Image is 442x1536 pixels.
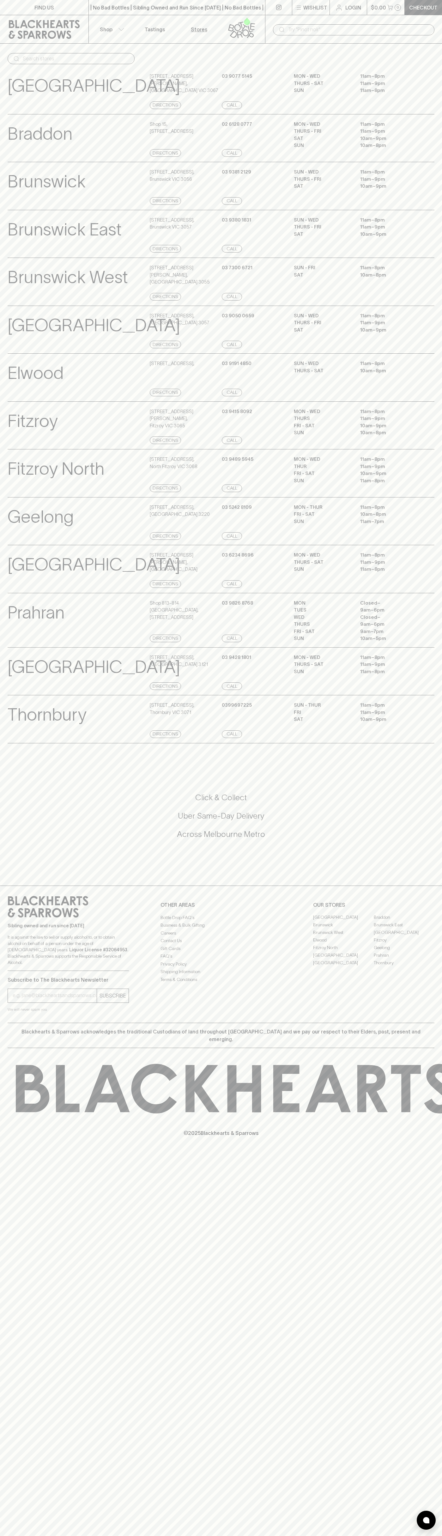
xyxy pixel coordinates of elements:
[294,511,351,518] p: FRI - SAT
[294,628,351,635] p: FRI - SAT
[150,654,208,668] p: [STREET_ADDRESS] , [GEOGRAPHIC_DATA] 3121
[294,312,351,320] p: SUN - WED
[360,477,417,485] p: 11am – 8pm
[360,128,417,135] p: 11am – 9pm
[150,485,181,492] a: Directions
[150,101,181,109] a: Directions
[13,990,97,1001] input: e.g. jane@blackheartsandsparrows.com.au
[8,600,64,626] p: Prahran
[294,614,351,621] p: WED
[294,73,351,80] p: MON - WED
[360,566,417,573] p: 11am – 8pm
[374,929,434,936] a: [GEOGRAPHIC_DATA]
[8,934,129,966] p: It is against the law to sell or supply alcohol to, or to obtain alcohol on behalf of a person un...
[360,716,417,723] p: 10am – 9pm
[222,635,242,642] a: Call
[150,600,220,621] p: Shop 813-814 [GEOGRAPHIC_DATA] , [STREET_ADDRESS]
[294,231,351,238] p: SAT
[8,216,122,243] p: Brunswick East
[150,580,181,588] a: Directions
[294,168,351,176] p: SUN - WED
[8,923,129,929] p: Sibling owned and run since [DATE]
[360,552,417,559] p: 11am – 8pm
[150,73,220,94] p: [STREET_ADDRESS][PERSON_NAME] , [GEOGRAPHIC_DATA] VIC 3067
[150,168,194,183] p: [STREET_ADDRESS] , Brunswick VIC 3056
[294,408,351,415] p: MON - WED
[69,947,127,952] strong: Liquor License #32064953
[294,422,351,430] p: FRI - SAT
[294,518,351,525] p: SUN
[360,408,417,415] p: 11am – 8pm
[294,415,351,422] p: THURS
[294,360,351,367] p: SUN - WED
[360,183,417,190] p: 10am – 9pm
[294,135,351,142] p: SAT
[150,682,181,690] a: Directions
[360,702,417,709] p: 11am – 8pm
[100,26,112,33] p: Shop
[150,293,181,301] a: Directions
[150,341,181,348] a: Directions
[360,264,417,271] p: 11am – 8pm
[8,408,58,434] p: Fitzroy
[222,197,242,205] a: Call
[374,952,434,959] a: Prahran
[360,559,417,566] p: 11am – 9pm
[222,245,242,253] a: Call
[360,661,417,668] p: 11am – 9pm
[345,4,361,11] p: Login
[294,566,351,573] p: SUN
[222,360,251,367] p: 03 9191 4850
[294,702,351,709] p: Sun - Thur
[374,921,434,929] a: Brunswick East
[222,389,242,396] a: Call
[8,976,129,984] p: Subscribe to The Blackhearts Newsletter
[222,341,242,348] a: Call
[374,936,434,944] a: Fitzroy
[360,73,417,80] p: 11am – 8pm
[222,682,242,690] a: Call
[222,264,252,271] p: 03 7300 6721
[294,319,351,326] p: THURS - FRI
[374,944,434,952] a: Geelong
[294,668,351,675] p: SUN
[360,511,417,518] p: 10am – 8pm
[8,168,86,195] p: Brunswick
[222,149,242,157] a: Call
[222,552,254,559] p: 03 6234 8696
[222,456,253,463] p: 03 9489 5945
[423,1517,429,1523] img: bubble-icon
[360,628,417,635] p: 9am – 7pm
[8,811,434,821] h5: Uber Same-Day Delivery
[8,360,64,386] p: Elwood
[360,360,417,367] p: 11am – 8pm
[160,914,282,921] a: Bottle Drop FAQ's
[360,121,417,128] p: 11am – 8pm
[294,504,351,511] p: MON - THUR
[409,4,438,11] p: Checkout
[360,312,417,320] p: 11am – 8pm
[8,552,180,578] p: [GEOGRAPHIC_DATA]
[294,223,351,231] p: THURS - FRI
[360,621,417,628] p: 9am – 6pm
[360,176,417,183] p: 11am – 9pm
[360,87,417,94] p: 11am – 8pm
[313,901,434,909] p: OUR STORES
[294,121,351,128] p: MON - WED
[160,937,282,945] a: Contact Us
[360,271,417,279] p: 10am – 8pm
[177,15,221,43] a: Stores
[8,73,180,99] p: [GEOGRAPHIC_DATA]
[97,989,129,1003] button: SUBSCRIBE
[150,436,181,444] a: Directions
[222,600,253,607] p: 03 9826 8768
[294,216,351,224] p: SUN - WED
[360,635,417,642] p: 10am – 5pm
[360,456,417,463] p: 11am – 8pm
[150,121,193,135] p: Shop 15 , [STREET_ADDRESS]
[222,168,251,176] p: 03 9381 2129
[360,422,417,430] p: 10am – 9pm
[360,216,417,224] p: 11am – 8pm
[8,829,434,839] h5: Across Melbourne Metro
[150,408,220,430] p: [STREET_ADDRESS][PERSON_NAME] , Fitzroy VIC 3065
